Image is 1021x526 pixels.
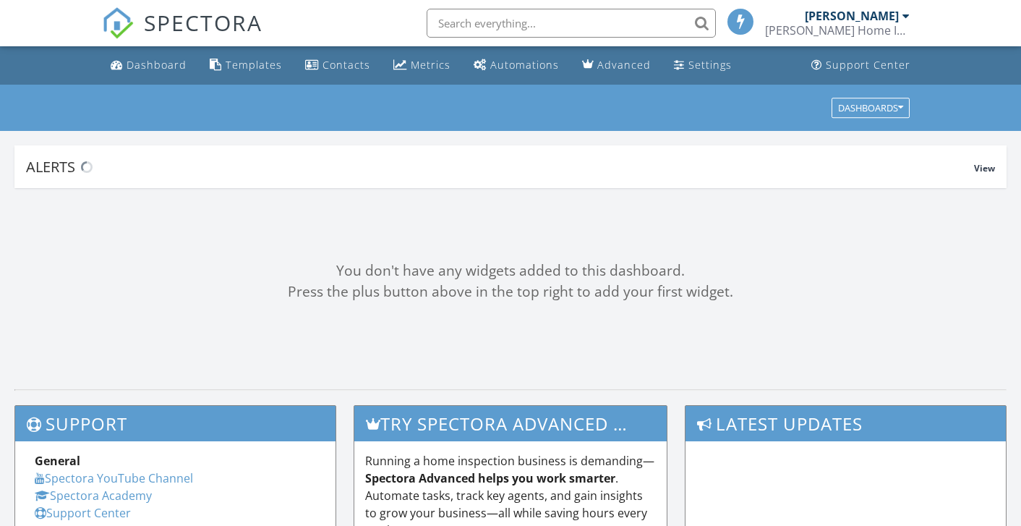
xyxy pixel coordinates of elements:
[427,9,716,38] input: Search everything...
[468,52,565,79] a: Automations (Basic)
[388,52,456,79] a: Metrics
[365,470,615,486] strong: Spectora Advanced helps you work smarter
[411,58,450,72] div: Metrics
[102,20,262,50] a: SPECTORA
[35,470,193,486] a: Spectora YouTube Channel
[826,58,910,72] div: Support Center
[127,58,187,72] div: Dashboard
[299,52,376,79] a: Contacts
[226,58,282,72] div: Templates
[35,488,152,504] a: Spectora Academy
[668,52,738,79] a: Settings
[838,103,903,113] div: Dashboards
[26,157,974,177] div: Alerts
[688,58,732,72] div: Settings
[102,7,134,39] img: The Best Home Inspection Software - Spectora
[576,52,657,79] a: Advanced
[204,52,288,79] a: Templates
[490,58,559,72] div: Automations
[354,406,666,441] h3: Try spectora advanced [DATE]
[806,52,916,79] a: Support Center
[832,98,910,118] button: Dashboards
[105,52,192,79] a: Dashboard
[15,406,336,441] h3: Support
[805,9,899,23] div: [PERSON_NAME]
[322,58,370,72] div: Contacts
[14,260,1007,281] div: You don't have any widgets added to this dashboard.
[35,505,131,521] a: Support Center
[35,453,80,469] strong: General
[765,23,910,38] div: Sutter Home Inspections
[974,162,995,174] span: View
[597,58,651,72] div: Advanced
[144,7,262,38] span: SPECTORA
[14,281,1007,302] div: Press the plus button above in the top right to add your first widget.
[685,406,1006,441] h3: Latest Updates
